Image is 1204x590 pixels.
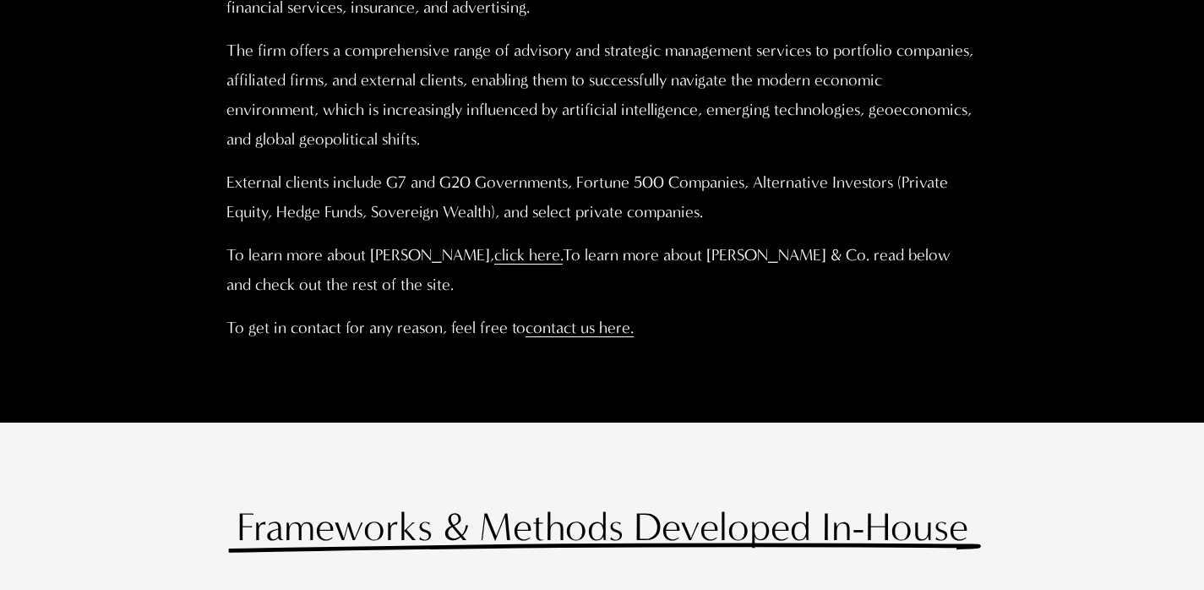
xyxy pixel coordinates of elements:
p: To get in contact for any reason, feel free to [226,314,978,343]
p: To learn more about [PERSON_NAME], To learn more about [PERSON_NAME] & Co. read below and check o... [226,241,978,300]
p: The firm offers a comprehensive range of advisory and strategic management services to portfolio ... [226,36,978,155]
span: Frameworks & Methods Developed In-House [237,504,968,550]
a: click here. [494,245,563,265]
p: External clients include G7 and G20 Governments, Fortune 500 Companies, Alternative Investors (Pr... [226,168,978,227]
a: contact us here. [526,318,634,337]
